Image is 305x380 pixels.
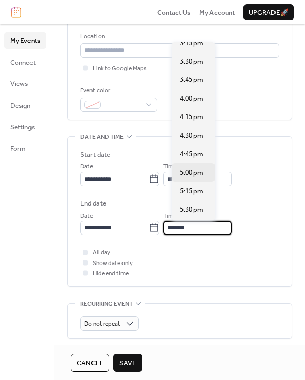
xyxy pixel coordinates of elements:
span: Design [10,101,30,111]
span: 4:30 pm [180,131,203,141]
span: Upgrade 🚀 [249,8,289,18]
span: Date [80,211,93,221]
span: My Events [10,36,40,46]
span: 5:15 pm [180,186,203,196]
a: Design [4,97,46,113]
div: Event color [80,85,155,96]
span: 5:30 pm [180,204,203,215]
span: Time [163,211,176,221]
span: Save [119,358,136,368]
span: Contact Us [157,8,191,18]
span: Hide end time [93,269,129,279]
span: 3:45 pm [180,75,203,85]
span: Show date only [93,258,133,269]
span: 3:15 pm [180,38,203,48]
span: Time [163,162,176,172]
img: logo [11,7,21,18]
a: Contact Us [157,7,191,17]
button: Upgrade🚀 [243,4,294,20]
button: Save [113,354,142,372]
span: Form [10,143,26,154]
span: All day [93,248,110,258]
div: End date [80,198,106,209]
a: Views [4,75,46,92]
span: Settings [10,122,35,132]
span: Cancel [77,358,103,368]
span: Date [80,162,93,172]
a: My Account [199,7,235,17]
span: 4:15 pm [180,112,203,122]
div: Start date [80,150,110,160]
span: Views [10,79,28,89]
a: Connect [4,54,46,70]
span: Do not repeat [84,318,120,330]
span: 4:00 pm [180,94,203,104]
div: Location [80,32,277,42]
a: Settings [4,119,46,135]
button: Cancel [71,354,109,372]
span: Date and time [80,132,124,142]
span: Connect [10,57,36,68]
span: 4:45 pm [180,149,203,159]
span: Recurring event [80,299,133,309]
a: My Events [4,32,46,48]
span: My Account [199,8,235,18]
span: Link to Google Maps [93,64,147,74]
span: 5:00 pm [180,168,203,178]
span: 3:30 pm [180,56,203,67]
a: Form [4,140,46,156]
